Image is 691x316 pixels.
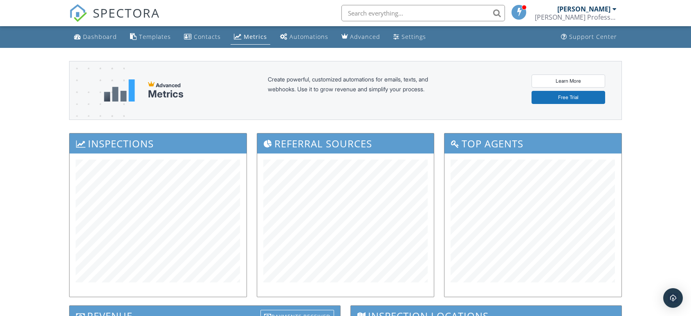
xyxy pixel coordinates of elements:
[244,33,267,41] div: Metrics
[532,91,605,104] a: Free Trial
[557,5,610,13] div: [PERSON_NAME]
[156,82,181,88] span: Advanced
[93,4,160,21] span: SPECTORA
[338,29,384,45] a: Advanced
[69,4,87,22] img: The Best Home Inspection Software - Spectora
[268,74,448,106] div: Create powerful, customized automations for emails, texts, and webhooks. Use it to grow revenue a...
[663,288,683,308] div: Open Intercom Messenger
[231,29,270,45] a: Metrics
[535,13,617,21] div: Sutton's Professional Home Inspections, LLC
[257,133,434,153] h3: Referral Sources
[444,133,621,153] h3: Top Agents
[390,29,429,45] a: Settings
[71,29,120,45] a: Dashboard
[83,33,117,41] div: Dashboard
[70,133,247,153] h3: Inspections
[139,33,171,41] div: Templates
[289,33,328,41] div: Automations
[104,79,135,102] img: metrics-aadfce2e17a16c02574e7fc40e4d6b8174baaf19895a402c862ea781aae8ef5b.svg
[181,29,224,45] a: Contacts
[350,33,380,41] div: Advanced
[402,33,426,41] div: Settings
[569,33,617,41] div: Support Center
[558,29,620,45] a: Support Center
[277,29,332,45] a: Automations (Basic)
[341,5,505,21] input: Search everything...
[194,33,221,41] div: Contacts
[148,88,184,100] div: Metrics
[69,11,160,28] a: SPECTORA
[70,61,125,152] img: advanced-banner-bg-f6ff0eecfa0ee76150a1dea9fec4b49f333892f74bc19f1b897a312d7a1b2ff3.png
[532,74,605,88] a: Learn More
[127,29,174,45] a: Templates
